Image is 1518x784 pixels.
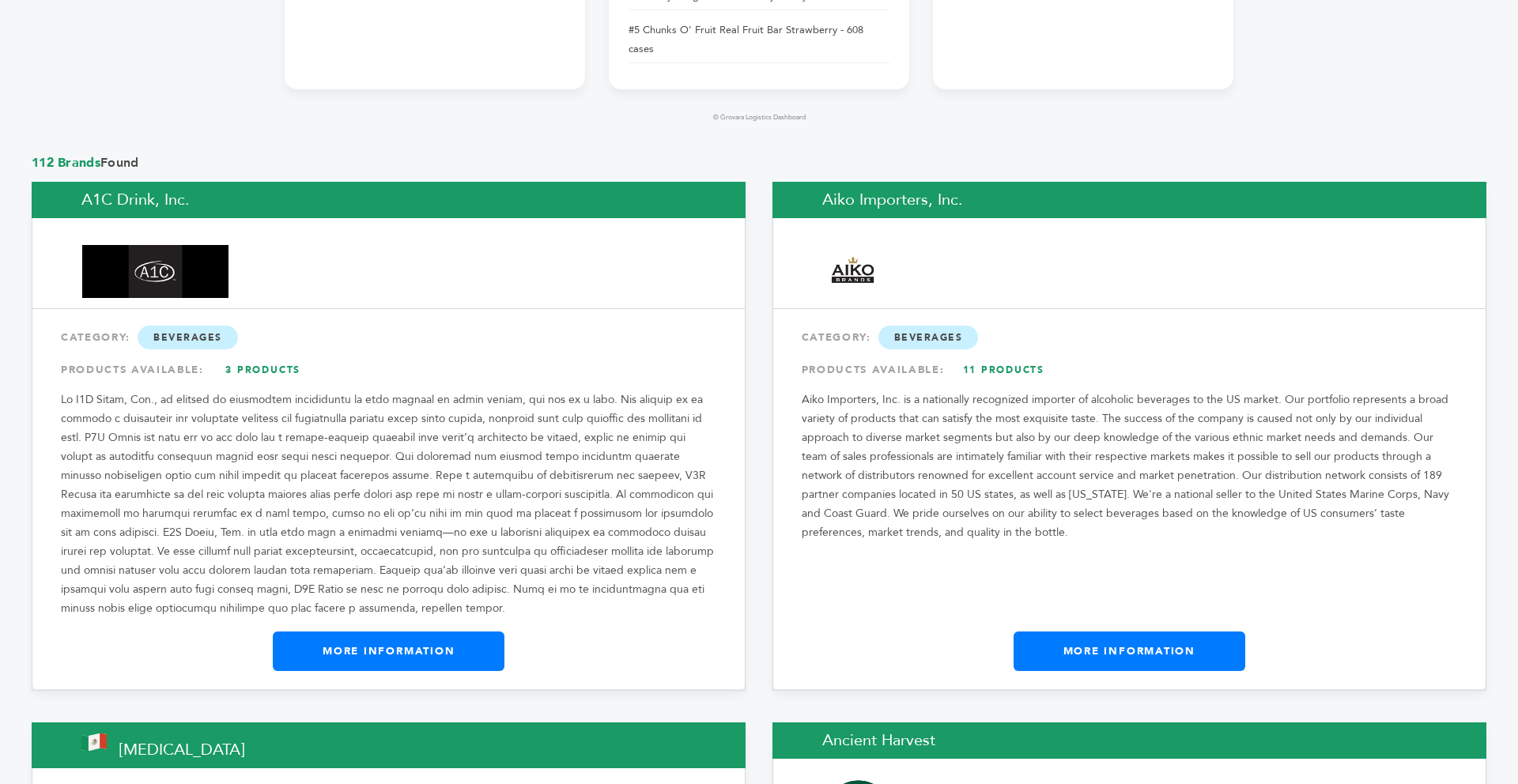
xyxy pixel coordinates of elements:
[32,154,1486,171] span: Found
[138,326,238,349] span: Beverages
[61,356,716,384] div: PRODUCTS AVAILABLE:
[208,356,319,384] a: 3 Products
[81,733,107,751] img: This brand is from Mexico (MX)
[802,323,1457,352] div: CATEGORY:
[802,390,1457,542] p: Aiko Importers, Inc. is a nationally recognized importer of alcoholic beverages to the US market....
[61,390,716,618] p: Lo I1D Sitam, Con., ad elitsed do eiusmodtem incididuntu la etdo magnaal en admin veniam, qui nos...
[32,154,100,171] span: 112 Brands
[772,182,1486,218] h2: Aiko Importers, Inc.
[948,356,1059,384] a: 11 Products
[878,326,979,349] span: Beverages
[772,722,1486,759] h2: Ancient Harvest
[823,238,884,305] img: Aiko Importers, Inc.
[629,17,889,63] li: #5 Chunks O' Fruit Real Fruit Bar Strawberry - 608 cases
[802,356,1457,384] div: PRODUCTS AVAILABLE:
[1014,631,1245,671] a: More Information
[285,113,1233,122] footer: © Grovara Logistics Dashboard
[273,631,504,671] a: More Information
[82,245,228,299] img: A1C Drink, Inc.
[61,323,716,352] div: CATEGORY:
[32,182,746,218] h2: A1C Drink, Inc.
[32,722,746,768] h2: [MEDICAL_DATA]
